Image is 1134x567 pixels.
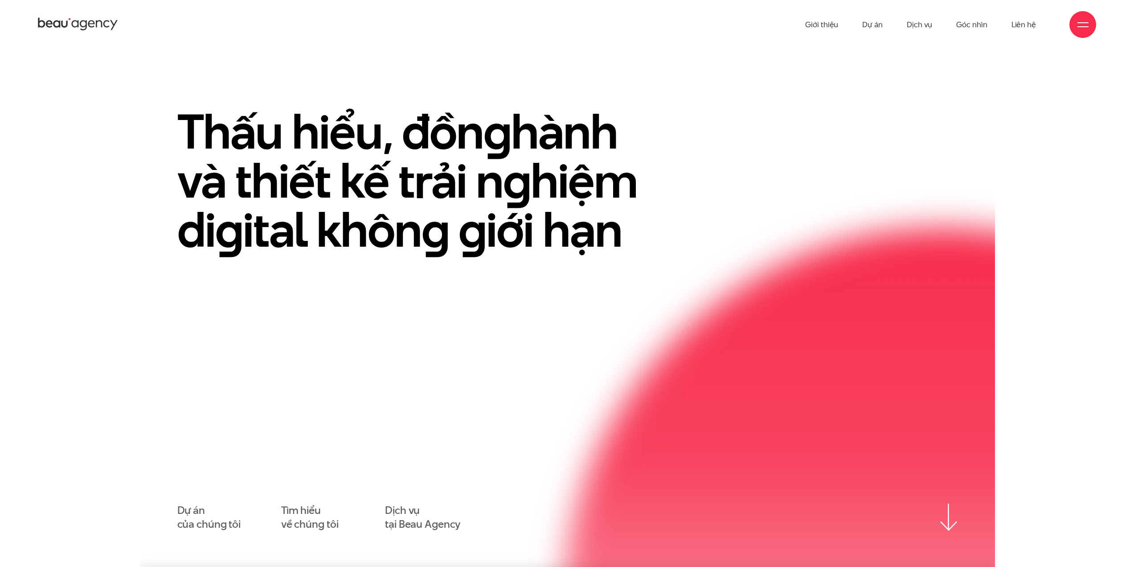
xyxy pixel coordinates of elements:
[215,196,243,263] en: g
[483,98,511,165] en: g
[422,196,449,263] en: g
[177,107,667,254] h1: Thấu hiểu, đồn hành và thiết kế trải n hiệm di ital khôn iới hạn
[503,147,531,214] en: g
[281,504,339,531] a: Tìm hiểuvề chúng tôi
[177,504,241,531] a: Dự áncủa chúng tôi
[385,504,460,531] a: Dịch vụtại Beau Agency
[459,196,486,263] en: g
